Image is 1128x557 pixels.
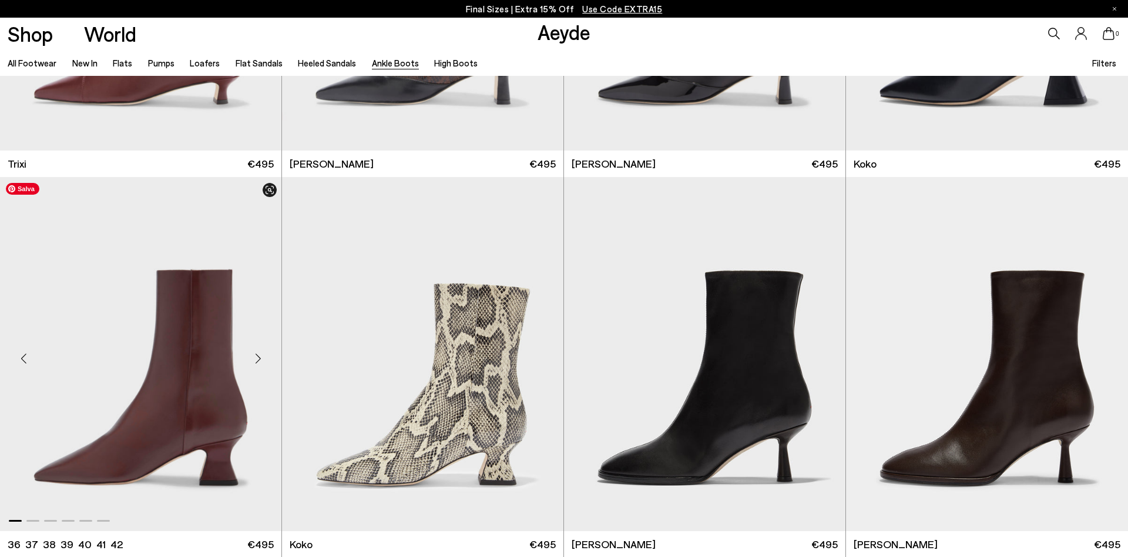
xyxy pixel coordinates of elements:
a: Heeled Sandals [298,58,356,68]
a: 0 [1103,27,1114,40]
img: Dorothy Soft Sock Boots [564,177,845,531]
span: [PERSON_NAME] [854,537,938,552]
a: New In [72,58,98,68]
li: 36 [8,537,21,552]
a: All Footwear [8,58,56,68]
span: €495 [1094,156,1120,171]
ul: variant [8,537,119,552]
a: High Boots [434,58,478,68]
li: 37 [25,537,38,552]
span: €495 [1094,537,1120,552]
span: Filters [1092,58,1116,68]
a: Shop [8,24,53,44]
a: Aeyde [538,19,590,44]
a: World [84,24,136,44]
span: Koko [854,156,877,171]
span: Navigate to /collections/ss25-final-sizes [582,4,662,14]
a: [PERSON_NAME] €495 [564,151,845,177]
span: €495 [811,537,838,552]
span: 0 [1114,31,1120,37]
span: €495 [529,156,556,171]
span: [PERSON_NAME] [572,156,656,171]
p: Final Sizes | Extra 15% Off [466,2,663,16]
img: Koko Regal Heel Boots [282,177,563,531]
span: €495 [529,537,556,552]
li: 38 [43,537,56,552]
li: 42 [110,537,123,552]
div: Next slide [240,341,276,376]
a: Flat Sandals [236,58,283,68]
span: €495 [247,156,274,171]
a: Koko €495 [846,151,1128,177]
span: [PERSON_NAME] [572,537,656,552]
span: Trixi [8,156,26,171]
a: Flats [113,58,132,68]
span: [PERSON_NAME] [290,156,374,171]
a: Pumps [148,58,174,68]
span: Salva [6,183,39,195]
li: 40 [78,537,92,552]
a: [PERSON_NAME] €495 [282,151,563,177]
span: €495 [247,537,274,552]
div: Previous slide [6,341,41,376]
li: 41 [96,537,106,552]
img: Dorothy Soft Sock Boots [846,177,1128,531]
span: Koko [290,537,313,552]
a: Ankle Boots [372,58,419,68]
li: 39 [61,537,73,552]
a: Loafers [190,58,220,68]
span: €495 [811,156,838,171]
